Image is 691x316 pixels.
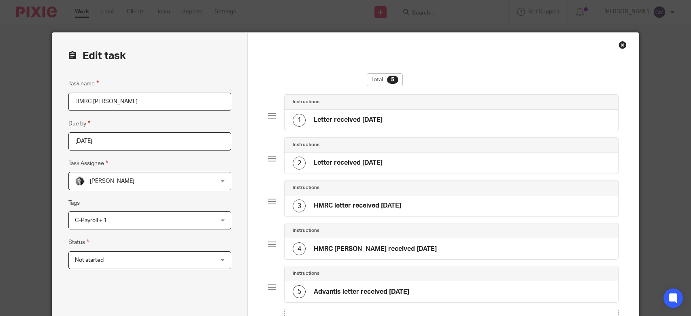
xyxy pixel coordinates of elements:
h4: Instructions [293,270,319,277]
label: Task Assignee [68,159,108,168]
img: DSC_9061-3.jpg [75,176,85,186]
h4: Instructions [293,227,319,234]
span: Not started [75,257,104,263]
div: 4 [293,242,306,255]
div: 2 [293,157,306,170]
h4: Letter received [DATE] [314,116,383,124]
h4: Instructions [293,185,319,191]
h4: Instructions [293,99,319,105]
h4: Advantis letter received [DATE] [314,288,409,296]
h4: HMRC letter received [DATE] [314,201,401,210]
div: 3 [293,199,306,212]
span: [PERSON_NAME] [90,178,134,184]
input: Pick a date [68,132,231,151]
div: Total [367,73,403,86]
h4: Letter received [DATE] [314,159,383,167]
label: Due by [68,119,90,128]
label: Status [68,238,89,247]
h2: Edit task [68,49,231,63]
div: 5 [293,285,306,298]
div: 5 [387,76,398,84]
span: C-Payroll + 1 [75,218,107,223]
label: Tags [68,199,80,207]
label: Task name [68,79,99,88]
div: 1 [293,114,306,127]
h4: HMRC [PERSON_NAME] received [DATE] [314,245,437,253]
div: Close this dialog window [619,41,627,49]
h4: Instructions [293,142,319,148]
